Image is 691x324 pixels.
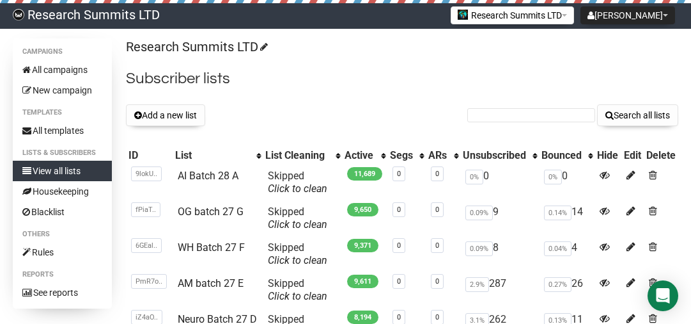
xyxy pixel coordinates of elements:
a: 0 [397,313,401,321]
span: 9,371 [347,239,378,252]
td: 26 [539,272,594,308]
li: Reports [13,267,112,282]
td: 9 [460,200,539,236]
th: Segs: No sort applied, activate to apply an ascending sort [387,147,426,165]
a: All campaigns [13,60,112,80]
a: Click to clean [268,218,327,231]
div: ARs [428,149,447,162]
div: Hide [597,149,618,162]
a: 0 [435,241,439,250]
div: Active [345,149,375,162]
div: ID [128,149,170,162]
th: Unsubscribed: No sort applied, activate to apply an ascending sort [460,147,539,165]
span: Skipped [268,170,327,195]
li: Lists & subscribers [13,145,112,161]
div: Segs [390,149,413,162]
h2: Subscriber lists [126,67,678,90]
span: Skipped [268,241,327,266]
span: PmR7o.. [131,274,167,289]
a: Click to clean [268,254,327,266]
a: 0 [435,206,439,214]
button: Research Summits LTD [451,6,574,24]
a: Research Summits LTD [126,39,266,54]
div: Bounced [541,149,582,162]
span: 0.27% [544,277,571,292]
span: 0.14% [544,206,571,220]
td: 0 [539,165,594,200]
li: Templates [13,105,112,120]
span: 9lokU.. [131,166,162,181]
a: WH Batch 27 F [178,241,245,254]
button: Add a new list [126,104,205,126]
span: 0% [544,170,562,184]
div: Open Intercom Messenger [648,280,678,311]
a: Click to clean [268,290,327,302]
a: AI Batch 28 A [178,170,238,182]
span: 6GEal.. [131,238,162,253]
th: ARs: No sort applied, activate to apply an ascending sort [426,147,460,165]
th: Delete: No sort applied, sorting is disabled [644,147,678,165]
a: 0 [435,313,439,321]
a: See reports [13,282,112,303]
span: 0.04% [544,241,571,256]
span: 0% [465,170,483,184]
th: Hide: No sort applied, sorting is disabled [594,147,621,165]
a: 0 [397,277,401,286]
span: 2.9% [465,277,489,292]
button: Search all lists [597,104,678,126]
span: 0.09% [465,241,493,256]
td: 0 [460,165,539,200]
th: Edit: No sort applied, sorting is disabled [621,147,644,165]
a: All templates [13,120,112,141]
a: 0 [435,277,439,286]
span: 11,689 [347,167,382,181]
span: 8,194 [347,311,378,324]
img: bccbfd5974049ef095ce3c15df0eef5a [13,9,24,20]
a: Click to clean [268,182,327,195]
th: ID: No sort applied, sorting is disabled [126,147,173,165]
a: Rules [13,242,112,263]
span: 9,650 [347,203,378,216]
th: Active: No sort applied, activate to apply an ascending sort [342,147,387,165]
span: Skipped [268,277,327,302]
th: List Cleaning: No sort applied, activate to apply an ascending sort [263,147,342,165]
span: 9,611 [347,275,378,288]
a: 0 [397,241,401,250]
a: 0 [435,170,439,178]
th: List: No sort applied, activate to apply an ascending sort [173,147,263,165]
a: View all lists [13,161,112,181]
a: 0 [397,206,401,214]
span: fPiaT.. [131,202,160,217]
div: Delete [646,149,676,162]
a: 0 [397,170,401,178]
span: Skipped [268,206,327,231]
img: 2.jpg [458,10,468,20]
td: 4 [539,236,594,272]
a: Blacklist [13,202,112,222]
a: AM batch 27 E [178,277,244,289]
div: Edit [624,149,641,162]
td: 8 [460,236,539,272]
td: 287 [460,272,539,308]
td: 14 [539,200,594,236]
div: List Cleaning [265,149,329,162]
a: New campaign [13,80,112,101]
li: Others [13,227,112,242]
div: List [175,149,250,162]
span: 0.09% [465,206,493,220]
button: [PERSON_NAME] [580,6,675,24]
th: Bounced: No sort applied, activate to apply an ascending sort [539,147,594,165]
a: Housekeeping [13,181,112,202]
li: Campaigns [13,44,112,60]
a: OG batch 27 G [178,206,244,218]
div: Unsubscribed [463,149,526,162]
